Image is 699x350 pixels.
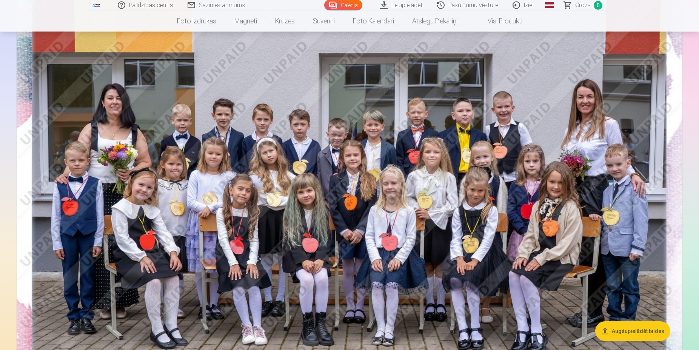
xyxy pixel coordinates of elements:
[225,11,266,32] a: Magnēti
[168,11,225,32] a: Foto izdrukas
[92,3,100,8] img: /fa3
[266,11,304,32] a: Krūzes
[304,11,344,32] a: Suvenīri
[594,1,602,10] span: 0
[344,11,403,32] a: Foto kalendāri
[403,11,467,32] a: Atslēgu piekariņi
[595,321,670,341] button: Augšupielādēt bildes
[467,11,531,32] a: Visi produkti
[575,1,591,10] span: Grozs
